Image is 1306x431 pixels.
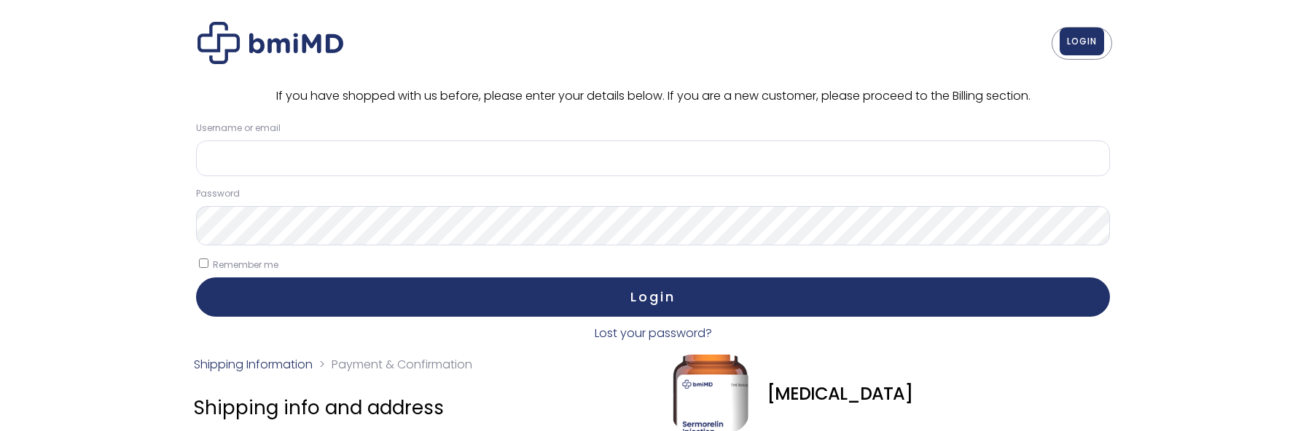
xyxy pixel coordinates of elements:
div: [MEDICAL_DATA] [767,384,1112,404]
span: > [319,356,325,373]
a: Shipping Information [194,356,313,373]
span: Remember me [213,258,278,271]
a: LOGIN [1060,28,1104,55]
p: If you have shopped with us before, please enter your details below. If you are a new customer, p... [194,86,1112,106]
label: Username or email [196,119,1110,137]
img: Checkout [198,22,343,64]
button: Login [196,277,1110,317]
span: Payment & Confirmation [332,356,472,373]
h3: Shipping info and address [194,390,635,426]
a: Lost your password? [595,325,712,341]
input: Remember me [199,258,208,268]
label: Password [196,185,1110,202]
span: LOGIN [1067,35,1097,47]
